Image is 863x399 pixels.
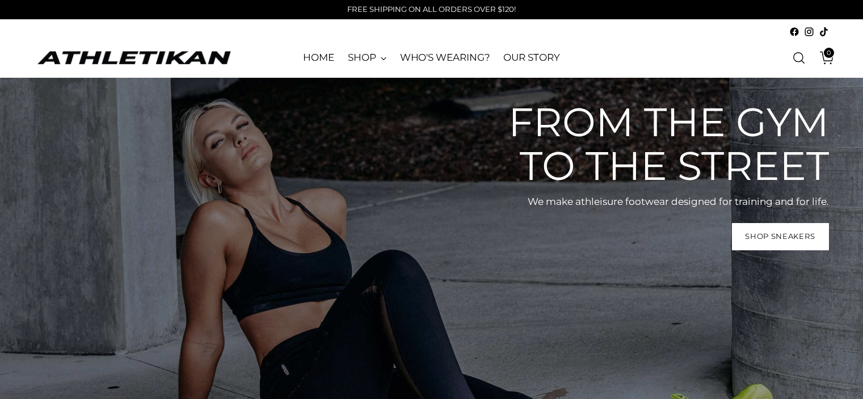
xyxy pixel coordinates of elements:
a: Open cart modal [811,47,834,69]
a: Shop Sneakers [732,223,829,250]
a: SHOP [348,45,386,70]
a: HOME [303,45,334,70]
span: 0 [824,48,834,58]
p: FREE SHIPPING ON ALL ORDERS OVER $120! [347,4,516,15]
a: ATHLETIKAN [35,49,233,66]
a: Open search modal [788,47,810,69]
a: WHO'S WEARING? [400,45,490,70]
a: OUR STORY [503,45,559,70]
p: We make athleisure footwear designed for training and for life. [489,195,829,209]
h2: From the gym to the street [489,100,829,188]
span: Shop Sneakers [745,231,815,242]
